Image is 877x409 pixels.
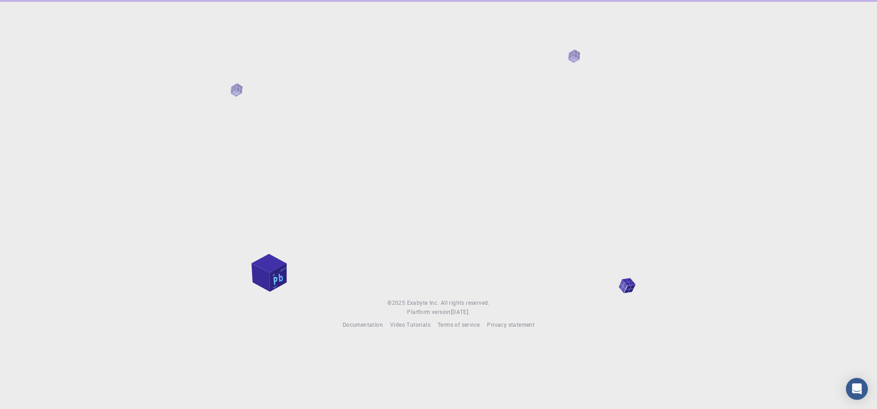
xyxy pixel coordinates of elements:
[451,308,470,315] span: [DATE] .
[438,320,480,329] a: Terms of service
[487,321,534,328] span: Privacy statement
[487,320,534,329] a: Privacy statement
[438,321,480,328] span: Terms of service
[407,298,439,308] a: Exabyte Inc.
[407,308,450,317] span: Platform version
[846,378,868,400] div: Open Intercom Messenger
[343,320,383,329] a: Documentation
[343,321,383,328] span: Documentation
[451,308,470,317] a: [DATE].
[390,320,430,329] a: Video Tutorials
[407,299,439,306] span: Exabyte Inc.
[387,298,407,308] span: © 2025
[390,321,430,328] span: Video Tutorials
[441,298,490,308] span: All rights reserved.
